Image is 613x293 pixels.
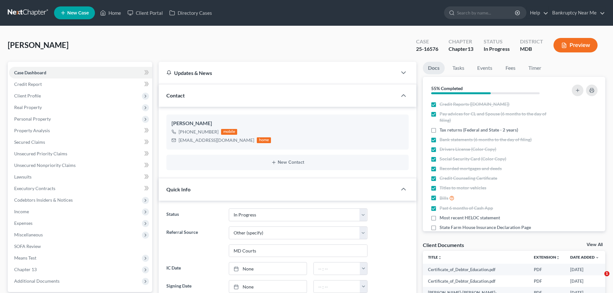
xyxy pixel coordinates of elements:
a: Events [472,62,497,74]
div: Client Documents [423,242,464,248]
span: Lawsuits [14,174,32,179]
a: Case Dashboard [9,67,152,78]
input: -- : -- [314,262,360,275]
a: Titleunfold_more [428,255,442,260]
a: Fees [500,62,521,74]
span: Property Analysis [14,128,50,133]
span: New Case [67,11,89,15]
span: 1 [604,271,609,276]
div: District [520,38,543,45]
span: Miscellaneous [14,232,43,237]
span: Personal Property [14,116,51,122]
span: Credit Report [14,81,42,87]
td: Certificate_of_Debtor_Education.pdf [423,275,529,287]
a: None [229,280,307,293]
span: Pay advices for CL and Spouse (6 months to the day of filing) [440,111,554,124]
a: Credit Report [9,78,152,90]
div: MDB [520,45,543,53]
span: Income [14,209,29,214]
span: Codebtors Insiders & Notices [14,197,73,203]
button: Preview [553,38,598,52]
span: Secured Claims [14,139,45,145]
label: Signing Date [163,280,225,293]
a: Lawsuits [9,171,152,183]
span: [PERSON_NAME] [8,40,69,50]
i: unfold_more [556,256,560,260]
div: home [257,137,271,143]
span: Recorded mortgages and deeds [440,165,502,172]
div: [PERSON_NAME] [172,120,404,127]
span: State Farm House Insurance Declaration Page [440,224,531,231]
a: Timer [523,62,546,74]
span: Real Property [14,105,42,110]
div: 25-16576 [416,45,438,53]
span: Titles to motor vehicles [440,185,486,191]
a: Help [527,7,548,19]
span: Chapter 13 [14,267,37,272]
span: Contact [166,92,185,98]
iframe: Intercom live chat [591,271,607,287]
a: Bankruptcy Near Me [549,7,605,19]
div: Chapter [449,45,473,53]
label: Status [163,208,225,221]
span: Case Dashboard [14,70,46,75]
span: SOFA Review [14,243,41,249]
a: Date Added expand_more [570,255,599,260]
a: Property Analysis [9,125,152,136]
span: Past 6 months of Cash App [440,205,493,211]
i: unfold_more [438,256,442,260]
div: In Progress [484,45,510,53]
input: -- : -- [314,280,360,293]
div: [PHONE_NUMBER] [179,129,218,135]
div: Chapter [449,38,473,45]
a: Home [97,7,124,19]
span: Bills [440,195,448,201]
span: Means Test [14,255,36,261]
div: Case [416,38,438,45]
span: Quick Info [166,186,190,192]
a: Secured Claims [9,136,152,148]
a: None [229,262,307,275]
span: Unsecured Priority Claims [14,151,67,156]
a: Client Portal [124,7,166,19]
td: PDF [529,275,565,287]
td: Certificate_of_Debtor_Education.pdf [423,264,529,275]
a: SOFA Review [9,241,152,252]
a: Tasks [447,62,469,74]
td: [DATE] [565,275,604,287]
span: Credit Reports ([DOMAIN_NAME]) [440,101,509,107]
label: Referral Source [163,226,225,257]
span: Drivers License (Color Copy) [440,146,496,152]
a: Executory Contracts [9,183,152,194]
a: Unsecured Priority Claims [9,148,152,160]
span: Additional Documents [14,278,60,284]
i: expand_more [595,256,599,260]
a: Extensionunfold_more [534,255,560,260]
div: Updates & News [166,69,389,76]
span: 13 [468,46,473,52]
div: Status [484,38,510,45]
input: Other Referral Source [229,245,367,257]
td: [DATE] [565,264,604,275]
span: Social Security Card (Color Copy) [440,156,506,162]
a: Unsecured Nonpriority Claims [9,160,152,171]
a: Docs [423,62,445,74]
strong: 55% Completed [431,86,463,91]
td: PDF [529,264,565,275]
input: Search by name... [457,7,516,19]
a: Directory Cases [166,7,215,19]
span: Credit Counseling Certificate [440,175,497,181]
label: IC Date [163,262,225,275]
span: Bank statements (6 months to the day of filing) [440,136,532,143]
span: Expenses [14,220,33,226]
div: mobile [221,129,237,135]
span: Client Profile [14,93,41,98]
span: Unsecured Nonpriority Claims [14,162,76,168]
button: New Contact [172,160,404,165]
span: Executory Contracts [14,186,55,191]
div: [EMAIL_ADDRESS][DOMAIN_NAME] [179,137,254,143]
span: Tax returns (Federal and State - 2 years) [440,127,518,133]
span: Most recent HELOC statement [440,215,500,221]
a: View All [587,243,603,247]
